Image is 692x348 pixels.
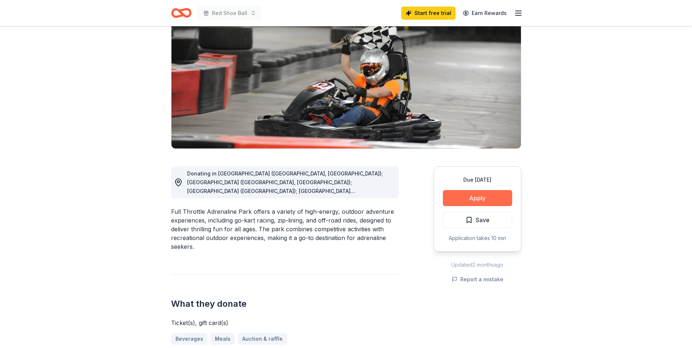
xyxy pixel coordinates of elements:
span: Donating in [GEOGRAPHIC_DATA] ([GEOGRAPHIC_DATA], [GEOGRAPHIC_DATA]); [GEOGRAPHIC_DATA] ([GEOGRAP... [187,170,383,203]
a: Earn Rewards [459,7,511,20]
a: Auction & raffle [238,333,287,345]
button: Save [443,212,512,228]
div: Due [DATE] [443,175,512,184]
img: Image for Full Throttle Adrenaline Park [171,9,521,148]
button: Red Shoe Ball [197,6,262,20]
div: Application takes 10 min [443,234,512,243]
div: Ticket(s), gift card(s) [171,318,399,327]
a: Meals [210,333,235,345]
span: Save [476,215,490,225]
a: Beverages [171,333,208,345]
button: Report a mistake [452,275,503,284]
a: Start free trial [401,7,456,20]
div: Updated 2 months ago [434,260,521,269]
div: Full Throttle Adrenaline Park offers a variety of high-energy, outdoor adventure experiences, inc... [171,207,399,251]
button: Apply [443,190,512,206]
span: Red Shoe Ball [212,9,247,18]
h2: What they donate [171,298,399,310]
a: Home [171,4,192,22]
